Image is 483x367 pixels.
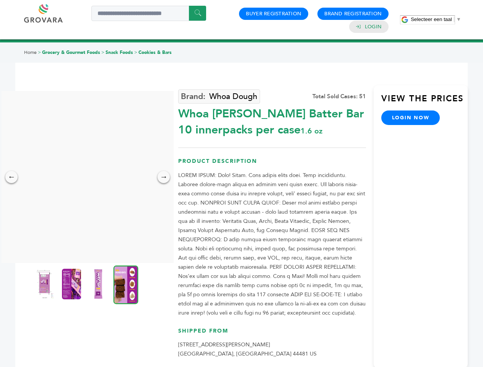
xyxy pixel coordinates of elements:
div: ← [5,171,18,183]
a: Cookies & Bars [138,49,172,55]
img: Whoa Dough Brownie Batter Bar 10 innerpacks per case 1.6 oz [114,265,138,304]
input: Search a product or brand... [91,6,206,21]
span: > [134,49,137,55]
div: → [158,171,170,183]
span: > [38,49,41,55]
span: 1.6 oz [301,126,322,136]
span: ​ [454,16,454,22]
a: Buyer Registration [246,10,301,17]
a: Whoa Dough [178,89,260,104]
h3: View the Prices [381,93,468,110]
a: Login [365,23,382,30]
p: [STREET_ADDRESS][PERSON_NAME] [GEOGRAPHIC_DATA], [GEOGRAPHIC_DATA] 44481 US [178,340,366,359]
img: Whoa Dough Brownie Batter Bar 10 innerpacks per case 1.6 oz [89,269,108,299]
span: Selecteer een taal [411,16,452,22]
img: Whoa Dough Brownie Batter Bar 10 innerpacks per case 1.6 oz Product Label [35,269,54,299]
span: ▼ [456,16,461,22]
img: Whoa Dough Brownie Batter Bar 10 innerpacks per case 1.6 oz Nutrition Info [62,269,81,299]
a: Snack Foods [106,49,133,55]
a: Grocery & Gourmet Foods [42,49,100,55]
p: LOREM IPSUM: Dolo! Sitam. Cons adipis elits doei. Temp incididuntu. Laboree dolore-magn aliqua en... [178,171,366,318]
h3: Shipped From [178,327,366,341]
span: > [101,49,104,55]
a: Brand Registration [324,10,382,17]
h3: Product Description [178,158,366,171]
a: Selecteer een taal​ [411,16,461,22]
a: Home [24,49,37,55]
div: Total Sold Cases: 51 [312,93,366,101]
div: Whoa [PERSON_NAME] Batter Bar 10 innerpacks per case [178,102,366,138]
a: login now [381,110,440,125]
